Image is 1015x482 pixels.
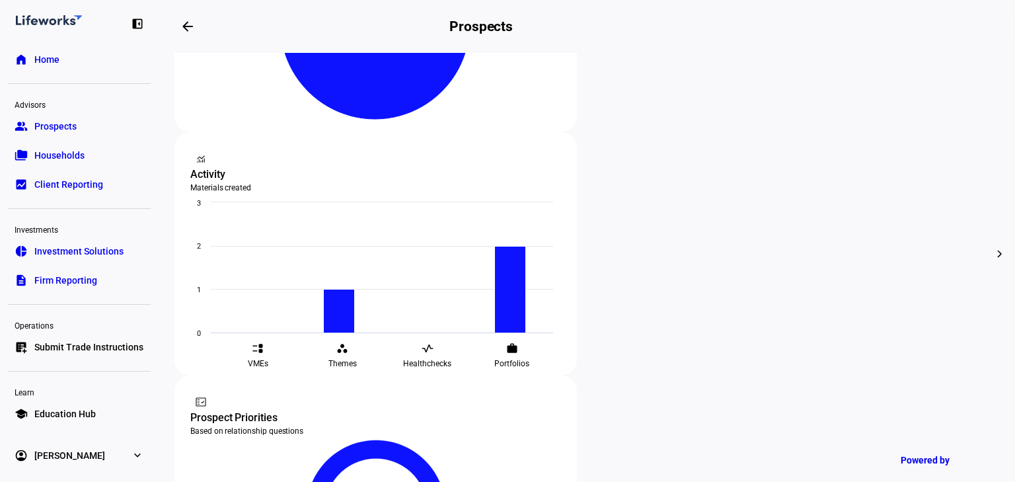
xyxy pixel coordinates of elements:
[15,245,28,258] eth-mat-symbol: pie_chart
[494,358,529,369] span: Portfolios
[190,426,561,436] div: Based on relationship questions
[34,245,124,258] span: Investment Solutions
[336,342,348,354] eth-mat-symbol: workspaces
[8,382,151,401] div: Learn
[422,342,433,354] eth-mat-symbol: vital_signs
[34,120,77,133] span: Prospects
[34,149,85,162] span: Households
[15,341,28,354] eth-mat-symbol: list_alt_add
[403,358,451,369] span: Healthchecks
[197,199,201,208] text: 3
[190,167,561,182] div: Activity
[248,358,268,369] span: VMEs
[180,19,196,34] mat-icon: arrow_backwards
[131,449,144,462] eth-mat-symbol: expand_more
[34,178,103,191] span: Client Reporting
[15,407,28,421] eth-mat-symbol: school
[992,246,1008,262] mat-icon: chevron_right
[34,407,96,421] span: Education Hub
[8,267,151,294] a: descriptionFirm Reporting
[197,286,201,294] text: 1
[197,329,201,338] text: 0
[894,448,995,472] a: Powered by
[8,220,151,238] div: Investments
[8,171,151,198] a: bid_landscapeClient Reporting
[194,395,207,409] mat-icon: fact_check
[449,19,513,34] h2: Prospects
[15,449,28,462] eth-mat-symbol: account_circle
[34,341,143,354] span: Submit Trade Instructions
[328,358,357,369] span: Themes
[190,410,561,426] div: Prospect Priorities
[8,46,151,73] a: homeHome
[15,178,28,191] eth-mat-symbol: bid_landscape
[8,238,151,264] a: pie_chartInvestment Solutions
[15,53,28,66] eth-mat-symbol: home
[194,152,207,165] mat-icon: monitoring
[506,342,518,354] eth-mat-symbol: work
[8,315,151,334] div: Operations
[34,449,105,462] span: [PERSON_NAME]
[8,95,151,113] div: Advisors
[131,17,144,30] eth-mat-symbol: left_panel_close
[15,149,28,162] eth-mat-symbol: folder_copy
[190,182,561,193] div: Materials created
[8,142,151,169] a: folder_copyHouseholds
[34,53,59,66] span: Home
[252,342,264,354] eth-mat-symbol: event_list
[15,120,28,133] eth-mat-symbol: group
[34,274,97,287] span: Firm Reporting
[8,113,151,140] a: groupProspects
[197,242,201,251] text: 2
[15,274,28,287] eth-mat-symbol: description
